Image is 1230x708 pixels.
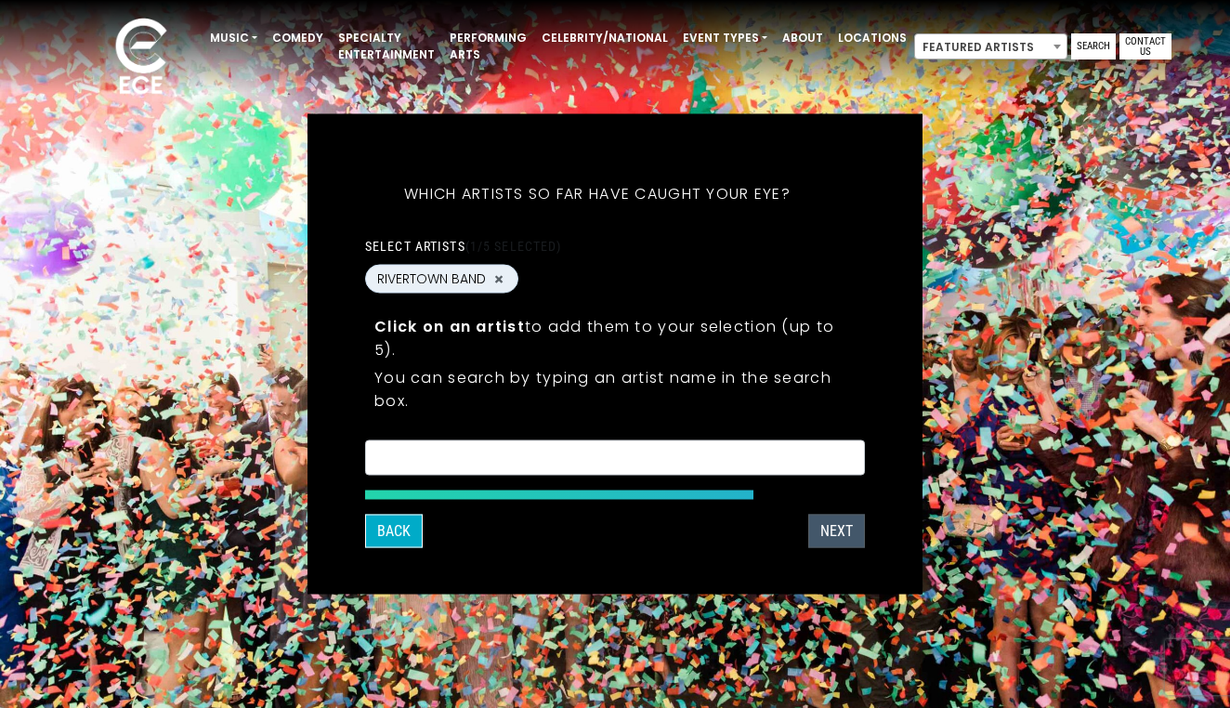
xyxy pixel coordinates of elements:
a: Celebrity/National [534,22,675,54]
p: to add them to your selection (up to 5). [374,315,856,361]
label: Select artists [365,238,561,255]
a: Comedy [265,22,331,54]
a: Event Types [675,22,775,54]
h5: Which artists so far have caught your eye? [365,161,830,228]
strong: Click on an artist [374,316,525,337]
a: Performing Arts [442,22,534,71]
a: About [775,22,831,54]
textarea: Search [377,452,853,469]
p: You can search by typing an artist name in the search box. [374,366,856,413]
button: Remove RIVERTOWN BAND [491,270,506,287]
button: Next [808,515,865,548]
button: Back [365,515,423,548]
span: (1/5 selected) [465,239,562,254]
span: Featured Artists [915,34,1066,60]
span: Featured Artists [914,33,1067,59]
img: ece_new_logo_whitev2-1.png [95,13,188,103]
a: Specialty Entertainment [331,22,442,71]
a: Search [1071,33,1116,59]
a: Contact Us [1119,33,1171,59]
a: Locations [831,22,914,54]
a: Music [203,22,265,54]
span: RIVERTOWN BAND [377,269,486,289]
